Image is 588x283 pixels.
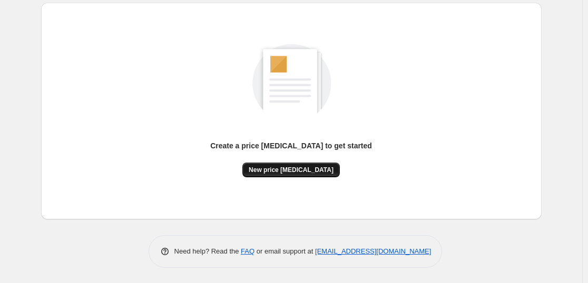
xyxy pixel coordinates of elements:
[249,166,334,174] span: New price [MEDICAL_DATA]
[174,247,241,255] span: Need help? Read the
[241,247,254,255] a: FAQ
[242,163,340,177] button: New price [MEDICAL_DATA]
[315,247,431,255] a: [EMAIL_ADDRESS][DOMAIN_NAME]
[254,247,315,255] span: or email support at
[210,140,372,151] p: Create a price [MEDICAL_DATA] to get started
